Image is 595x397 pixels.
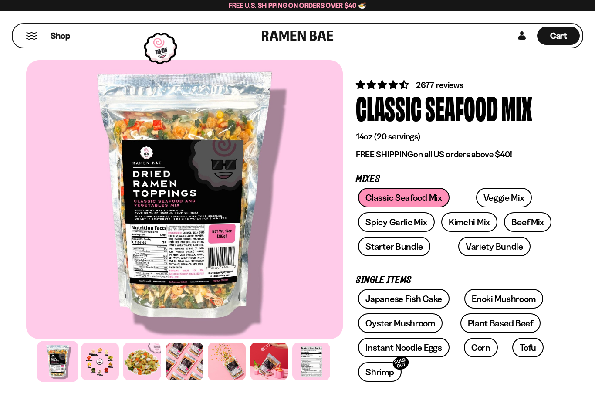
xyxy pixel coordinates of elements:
[425,91,498,124] div: Seafood
[356,276,556,285] p: Single Items
[391,355,410,372] div: SOLD OUT
[512,338,544,357] a: Tofu
[229,1,367,10] span: Free U.S. Shipping on Orders over $40 🍜
[356,131,556,142] p: 14oz (20 servings)
[358,338,449,357] a: Instant Noodle Eggs
[356,91,422,124] div: Classic
[356,149,413,159] strong: FREE SHIPPING
[26,32,37,40] button: Mobile Menu Trigger
[537,24,580,48] a: Cart
[501,91,532,124] div: Mix
[356,175,556,183] p: Mixes
[460,313,541,333] a: Plant Based Beef
[356,149,556,160] p: on all US orders above $40!
[358,212,434,232] a: Spicy Garlic Mix
[358,289,450,309] a: Japanese Fish Cake
[550,31,567,41] span: Cart
[51,27,70,45] a: Shop
[358,362,401,382] a: ShrimpSOLD OUT
[358,313,443,333] a: Oyster Mushroom
[458,237,531,256] a: Variety Bundle
[464,289,543,309] a: Enoki Mushroom
[51,30,70,42] span: Shop
[356,79,410,90] span: 4.69 stars
[358,237,430,256] a: Starter Bundle
[476,188,532,207] a: Veggie Mix
[464,338,498,357] a: Corn
[416,80,463,90] span: 2677 reviews
[504,212,551,232] a: Beef Mix
[441,212,497,232] a: Kimchi Mix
